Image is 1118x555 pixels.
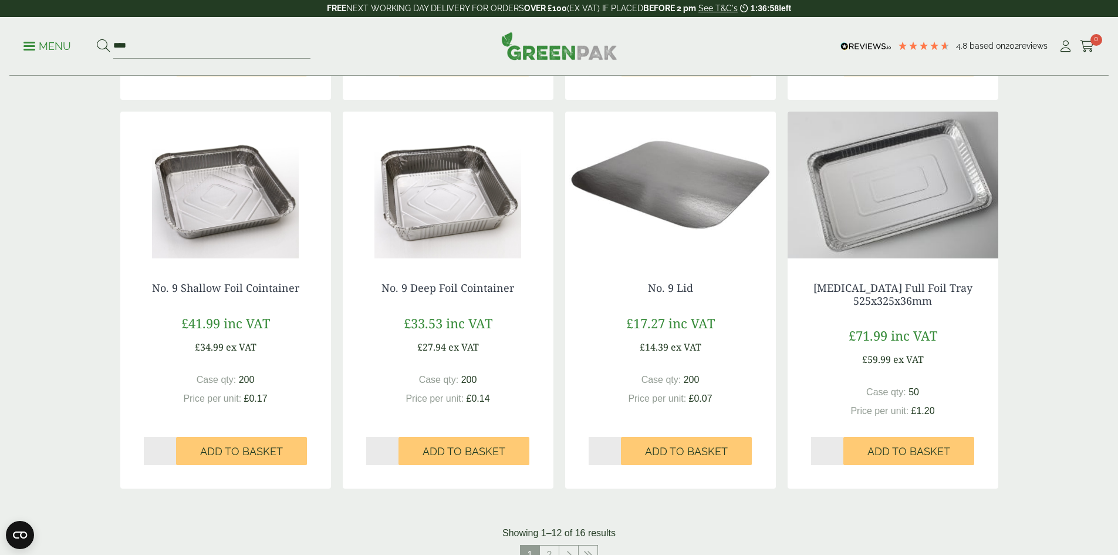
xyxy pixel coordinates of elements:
[501,32,617,60] img: GreenPak Supplies
[448,341,479,354] span: ex VAT
[621,437,752,465] button: Add to Basket
[200,445,283,458] span: Add to Basket
[6,521,34,549] button: Open CMP widget
[813,281,972,308] a: [MEDICAL_DATA] Full Foil Tray 525x325x36mm
[648,281,693,295] a: No. 9 Lid
[23,39,71,53] p: Menu
[689,393,712,403] span: £0.07
[406,393,464,403] span: Price per unit:
[120,112,331,258] img: 3010050 No.9 Shallow Foil Container
[911,406,935,416] span: £1.20
[843,437,974,465] button: Add to Basket
[751,4,779,13] span: 1:36:58
[404,314,443,332] span: £33.53
[626,314,665,332] span: £17.27
[423,445,505,458] span: Add to Basket
[698,4,738,13] a: See T&C's
[224,314,270,332] span: inc VAT
[417,341,446,354] span: £27.94
[1019,41,1048,51] span: reviews
[1005,41,1019,51] span: 202
[897,41,950,51] div: 4.79 Stars
[197,375,237,385] span: Case qty:
[343,112,553,258] img: 3010051 No.9 Deep Foil Container
[891,327,937,344] span: inc VAT
[1090,34,1102,46] span: 0
[628,393,686,403] span: Price per unit:
[226,341,256,354] span: ex VAT
[502,526,616,540] p: Showing 1–12 of 16 results
[643,4,696,13] strong: BEFORE 2 pm
[866,387,906,397] span: Case qty:
[461,375,477,385] span: 200
[671,341,701,354] span: ex VAT
[446,314,492,332] span: inc VAT
[684,375,700,385] span: 200
[152,281,299,295] a: No. 9 Shallow Foil Cointainer
[970,41,1005,51] span: Based on
[23,39,71,51] a: Menu
[779,4,791,13] span: left
[524,4,567,13] strong: OVER £100
[239,375,255,385] span: 200
[327,4,346,13] strong: FREE
[645,445,728,458] span: Add to Basket
[849,327,887,344] span: £71.99
[641,375,681,385] span: Case qty:
[1080,41,1095,52] i: Cart
[1058,41,1073,52] i: My Account
[381,281,514,295] a: No. 9 Deep Foil Cointainer
[640,341,668,354] span: £14.39
[788,112,998,258] img: 3010024BZ Gastro Foil Tray 527x325x38mm
[1080,38,1095,55] a: 0
[840,42,891,51] img: REVIEWS.io
[908,387,919,397] span: 50
[419,375,459,385] span: Case qty:
[195,341,224,354] span: £34.99
[244,393,268,403] span: £0.17
[176,437,307,465] button: Add to Basket
[668,314,715,332] span: inc VAT
[467,393,490,403] span: £0.14
[398,437,529,465] button: Add to Basket
[867,445,950,458] span: Add to Basket
[181,314,220,332] span: £41.99
[862,353,891,366] span: £59.99
[183,393,241,403] span: Price per unit:
[956,41,970,51] span: 4.8
[893,353,924,366] span: ex VAT
[565,112,776,258] img: 3010052 No.9 Lid
[850,406,908,416] span: Price per unit:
